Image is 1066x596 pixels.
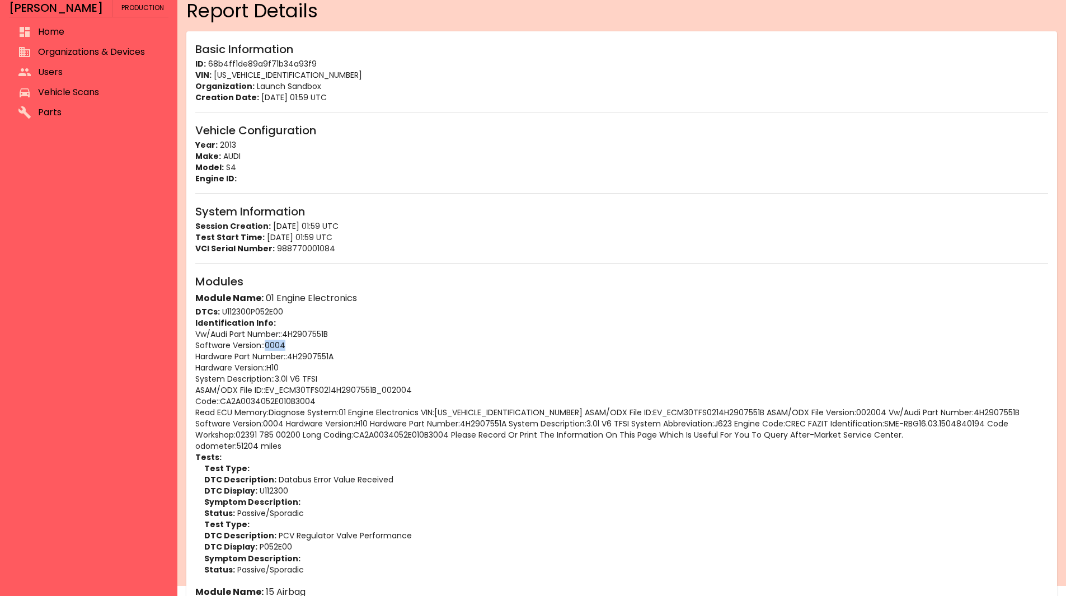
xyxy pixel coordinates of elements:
[204,485,1048,496] p: U112300
[195,452,222,463] strong: Tests:
[195,69,1048,81] p: [US_VEHICLE_IDENTIFICATION_NUMBER]
[195,220,1048,232] p: [DATE] 01:59 UTC
[195,58,206,69] strong: ID:
[195,292,264,304] strong: Module Name:
[204,541,257,552] strong: DTC Display:
[195,81,1048,92] p: Launch Sandbox
[195,306,1048,317] p: U112300 P052E00
[204,530,1048,541] p: PCV Regulator Valve Performance
[204,541,1048,552] p: P052E00
[195,373,1048,384] p: System Description: : 3.0l V6 TFSI
[204,564,1048,575] p: Passive/Sporadic
[195,407,1048,440] p: Read ECU Memory : Diagnose System:01 Engine Electronics VIN:[US_VEHICLE_IDENTIFICATION_NUMBER] AS...
[195,121,1048,139] h6: Vehicle Configuration
[204,496,300,508] strong: Symptom Description:
[195,243,275,254] strong: VCI Serial Number:
[195,162,1048,173] p: S4
[204,519,250,530] strong: Test Type:
[195,384,1048,396] p: ASAM/ODX File ID: : EV_ECM30TFS0214H2907551B_002004
[195,243,1048,254] p: 988770001084
[38,86,159,99] span: Vehicle Scans
[204,463,250,474] strong: Test Type:
[195,317,276,328] strong: Identification Info:
[204,474,1048,485] p: Databus Error Value Received
[38,106,159,119] span: Parts
[204,485,257,496] strong: DTC Display:
[204,530,276,541] strong: DTC Description:
[195,81,255,92] strong: Organization:
[195,139,218,151] strong: Year:
[195,69,212,81] strong: VIN:
[38,45,159,59] span: Organizations & Devices
[195,92,259,103] strong: Creation Date:
[195,151,1048,162] p: AUDI
[204,508,235,519] strong: Status:
[195,220,271,232] strong: Session Creation:
[195,232,1048,243] p: [DATE] 01:59 UTC
[38,65,159,79] span: Users
[195,290,1048,306] h6: 01 Engine Electronics
[195,232,265,243] strong: Test Start Time:
[38,25,159,39] span: Home
[195,173,237,184] strong: Engine ID:
[195,92,1048,103] p: [DATE] 01:59 UTC
[195,40,1048,58] h6: Basic Information
[195,139,1048,151] p: 2013
[195,58,1048,69] p: 68b4ff1de89a9f71b34a93f9
[195,440,1048,452] p: odometer : 51204 miles
[195,162,224,173] strong: Model:
[204,564,235,575] strong: Status:
[195,340,1048,351] p: Software Version: : 0004
[195,396,1048,407] p: Code: : CA2A0034052E010B3004
[204,508,1048,519] p: Passive/Sporadic
[195,362,1048,373] p: Hardware Version: : H10
[204,474,276,485] strong: DTC Description:
[204,553,300,564] strong: Symptom Description:
[195,151,221,162] strong: Make:
[195,273,1048,290] h6: Modules
[195,351,1048,362] p: Hardware Part Number: : 4H2907551A
[195,328,1048,340] p: Vw/Audi Part Number: : 4H2907551B
[195,203,1048,220] h6: System Information
[195,306,220,317] strong: DTCs:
